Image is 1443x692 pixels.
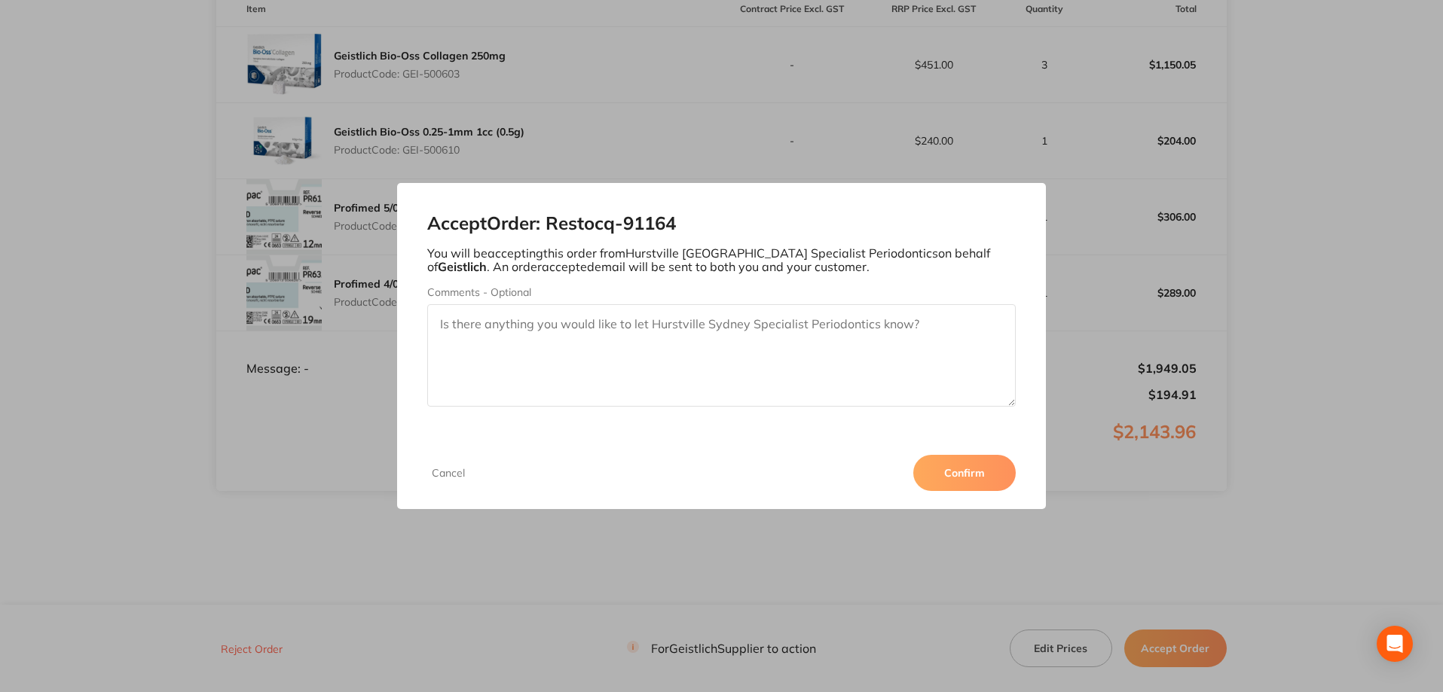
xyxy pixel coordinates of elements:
h2: Accept Order: Restocq- 91164 [427,213,1017,234]
label: Comments - Optional [427,286,1017,298]
button: Confirm [913,455,1016,491]
div: Open Intercom Messenger [1377,626,1413,662]
b: Geistlich [438,259,487,274]
button: Cancel [427,466,469,480]
p: You will be accepting this order from Hurstville [GEOGRAPHIC_DATA] Specialist Periodontics on beh... [427,246,1017,274]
